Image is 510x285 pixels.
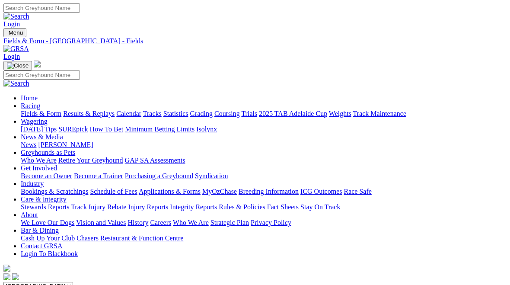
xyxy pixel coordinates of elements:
a: Login To Blackbook [21,250,78,257]
a: [PERSON_NAME] [38,141,93,148]
a: Integrity Reports [170,203,217,211]
span: Menu [9,29,23,36]
a: Stay On Track [300,203,340,211]
a: Contact GRSA [21,242,62,250]
div: About [21,219,507,227]
a: Isolynx [196,125,217,133]
input: Search [3,70,80,80]
a: History [127,219,148,226]
a: Home [21,94,38,102]
a: Bookings & Scratchings [21,188,88,195]
a: Grading [190,110,213,117]
a: Wagering [21,118,48,125]
a: Become a Trainer [74,172,123,179]
a: MyOzChase [202,188,237,195]
a: Results & Replays [63,110,115,117]
a: Chasers Restaurant & Function Centre [76,234,183,242]
a: Weights [329,110,351,117]
a: Cash Up Your Club [21,234,75,242]
a: Retire Your Greyhound [58,157,123,164]
div: Care & Integrity [21,203,507,211]
a: SUREpick [58,125,88,133]
a: We Love Our Dogs [21,219,74,226]
a: Tracks [143,110,162,117]
a: Schedule of Fees [90,188,137,195]
a: Statistics [163,110,188,117]
a: Rules & Policies [219,203,265,211]
a: About [21,211,38,218]
a: News & Media [21,133,63,141]
div: Get Involved [21,172,507,180]
a: Who We Are [173,219,209,226]
input: Search [3,3,80,13]
a: News [21,141,36,148]
a: Careers [150,219,171,226]
img: GRSA [3,45,29,53]
img: logo-grsa-white.png [3,265,10,272]
a: Privacy Policy [251,219,291,226]
a: Applications & Forms [139,188,201,195]
a: Racing [21,102,40,109]
button: Toggle navigation [3,28,26,37]
img: Search [3,13,29,20]
a: Fields & Form [21,110,61,117]
img: Close [7,62,29,69]
a: Vision and Values [76,219,126,226]
button: Toggle navigation [3,61,32,70]
a: Industry [21,180,44,187]
a: Purchasing a Greyhound [125,172,193,179]
a: Breeding Information [239,188,299,195]
a: Race Safe [344,188,371,195]
a: 2025 TAB Adelaide Cup [259,110,327,117]
a: Track Injury Rebate [71,203,126,211]
a: Trials [241,110,257,117]
div: Wagering [21,125,507,133]
a: GAP SA Assessments [125,157,185,164]
div: Industry [21,188,507,195]
div: Bar & Dining [21,234,507,242]
a: Stewards Reports [21,203,69,211]
a: Greyhounds as Pets [21,149,75,156]
img: Search [3,80,29,87]
a: Fields & Form - [GEOGRAPHIC_DATA] - Fields [3,37,507,45]
div: Greyhounds as Pets [21,157,507,164]
a: Syndication [195,172,228,179]
a: ICG Outcomes [300,188,342,195]
a: Care & Integrity [21,195,67,203]
a: Login [3,53,20,60]
a: Strategic Plan [210,219,249,226]
a: Coursing [214,110,240,117]
a: Minimum Betting Limits [125,125,194,133]
div: Racing [21,110,507,118]
a: Track Maintenance [353,110,406,117]
a: Injury Reports [128,203,168,211]
a: Become an Owner [21,172,72,179]
a: [DATE] Tips [21,125,57,133]
a: Get Involved [21,164,57,172]
a: Login [3,20,20,28]
a: Calendar [116,110,141,117]
img: logo-grsa-white.png [34,61,41,67]
div: News & Media [21,141,507,149]
a: Who We Are [21,157,57,164]
a: How To Bet [90,125,124,133]
a: Fact Sheets [267,203,299,211]
img: twitter.svg [12,273,19,280]
img: facebook.svg [3,273,10,280]
a: Bar & Dining [21,227,59,234]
